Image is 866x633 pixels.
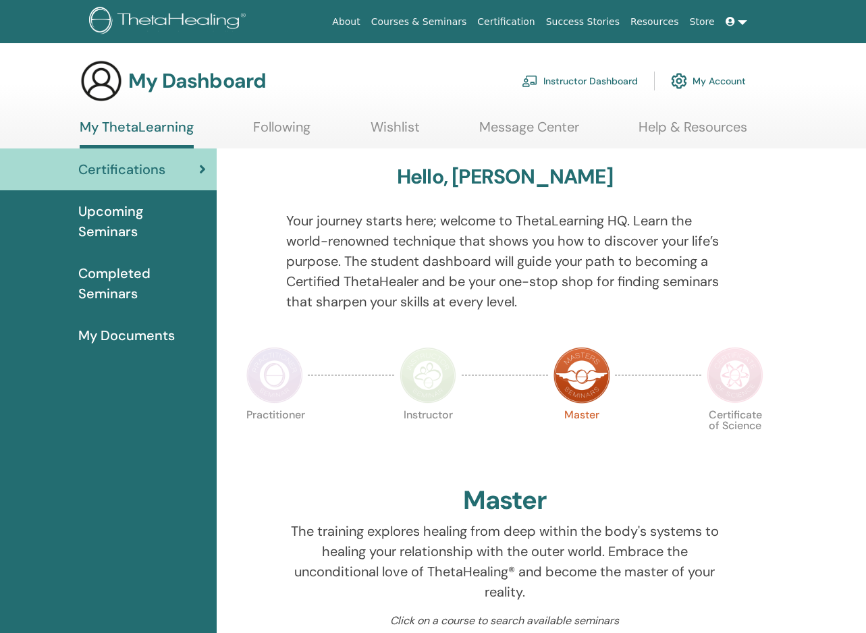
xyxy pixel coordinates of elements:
img: logo.png [89,7,250,37]
h3: My Dashboard [128,69,266,93]
img: generic-user-icon.jpg [80,59,123,103]
a: Help & Resources [639,119,747,145]
a: Courses & Seminars [366,9,472,34]
p: Instructor [400,410,456,466]
h2: Master [463,485,547,516]
img: Master [553,347,610,404]
a: Store [684,9,720,34]
img: cog.svg [671,70,687,92]
a: Wishlist [371,119,420,145]
h3: Hello, [PERSON_NAME] [397,165,613,189]
a: Success Stories [541,9,625,34]
p: Click on a course to search available seminars [286,613,723,629]
a: Certification [472,9,540,34]
p: Master [553,410,610,466]
img: chalkboard-teacher.svg [522,75,538,87]
img: Instructor [400,347,456,404]
a: Following [253,119,310,145]
a: Instructor Dashboard [522,66,638,96]
a: Message Center [479,119,579,145]
p: Certificate of Science [707,410,763,466]
img: Certificate of Science [707,347,763,404]
a: My ThetaLearning [80,119,194,148]
img: Practitioner [246,347,303,404]
span: Completed Seminars [78,263,206,304]
span: My Documents [78,325,175,346]
span: Certifications [78,159,165,180]
p: The training explores healing from deep within the body's systems to healing your relationship wi... [286,521,723,602]
p: Your journey starts here; welcome to ThetaLearning HQ. Learn the world-renowned technique that sh... [286,211,723,312]
a: Resources [625,9,684,34]
a: About [327,9,365,34]
p: Practitioner [246,410,303,466]
span: Upcoming Seminars [78,201,206,242]
a: My Account [671,66,746,96]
